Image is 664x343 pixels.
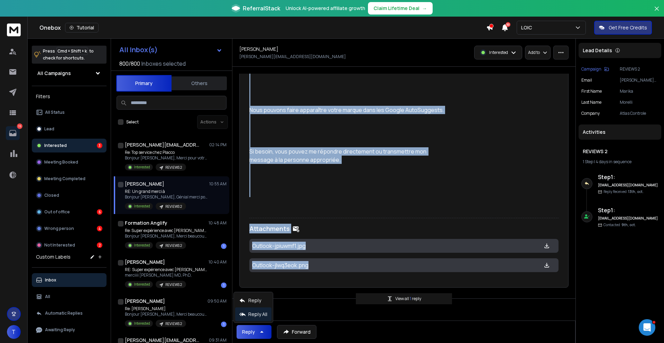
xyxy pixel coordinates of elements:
[221,282,227,288] div: 1
[598,206,658,214] h6: Step 1 :
[17,123,22,129] p: 15
[410,296,412,302] span: 1
[119,59,140,68] span: 800 / 800
[581,111,600,116] p: Company
[44,193,59,198] p: Closed
[368,2,433,15] button: Claim Lifetime Deal→
[125,298,165,305] h1: [PERSON_NAME]
[237,325,271,339] button: Reply
[32,205,107,219] button: Out of office6
[134,204,150,209] p: Interested
[134,165,150,170] p: Interested
[32,323,107,337] button: Awaiting Reply
[252,261,408,269] p: Outlook-jlwq3eok.png
[39,23,486,33] div: Onebox
[56,47,88,55] span: Cmd + Shift + k
[620,111,658,116] p: Atlas Controle
[125,194,208,200] p: Bonjour [PERSON_NAME], Génial merci pour
[32,306,107,320] button: Automatic Replies
[97,226,102,231] div: 4
[116,75,172,92] button: Primary
[620,89,658,94] p: Marika
[209,142,227,148] p: 02:14 PM
[32,139,107,152] button: Interested3
[32,122,107,136] button: Lead
[125,155,208,161] p: Bonjour [PERSON_NAME], Merci pour votre réponse
[628,189,644,194] span: 13th, oct.
[209,259,227,265] p: 10:40 AM
[598,173,658,181] h6: Step 1 :
[125,306,208,312] p: Re: [PERSON_NAME]
[248,297,261,304] p: Reply
[125,180,164,187] h1: [PERSON_NAME]
[36,253,71,260] h3: Custom Labels
[7,325,21,339] button: T
[125,259,165,266] h1: [PERSON_NAME]
[44,242,75,248] p: Not Interested
[239,54,346,59] p: [PERSON_NAME][EMAIL_ADDRESS][DOMAIN_NAME]
[395,296,421,302] p: View all reply
[209,337,227,343] p: 09:31 AM
[652,4,661,21] button: Close banner
[43,48,94,62] p: Press to check for shortcuts.
[6,126,20,140] a: 15
[45,327,75,333] p: Awaiting Reply
[44,143,67,148] p: Interested
[579,124,661,140] div: Activities
[286,5,365,12] p: Unlock AI-powered affiliate growth
[44,226,74,231] p: Wrong person
[621,222,636,227] span: 9th, oct.
[209,220,227,226] p: 10:48 AM
[165,243,182,248] p: REVIEWS 2
[248,311,267,318] p: Reply All
[125,141,201,148] h1: [PERSON_NAME][EMAIL_ADDRESS][DOMAIN_NAME] +2
[165,282,182,287] p: REVIEWS 2
[239,46,278,53] h1: [PERSON_NAME]
[506,22,510,27] span: 50
[125,233,208,239] p: Bonjour [PERSON_NAME], Merci beaucoup pour
[97,209,102,215] div: 6
[45,277,56,283] p: Inbox
[165,321,182,326] p: REVIEWS 2
[125,150,208,155] p: Re: Top service chez Placco
[249,106,451,114] div: Nous pouvons faire apparaître votre marque dans les Google AutoSuggests.
[603,222,636,228] p: Contacted
[581,100,601,105] p: Last Name
[221,322,227,327] div: 1
[141,59,186,68] h3: Inboxes selected
[125,272,208,278] p: merciiii [PERSON_NAME] MD, PhD,
[32,222,107,235] button: Wrong person4
[521,24,535,31] p: LOIC
[277,325,316,339] button: Forward
[583,148,657,155] h1: REVIEWS 2
[125,312,208,317] p: Bonjour [PERSON_NAME], Merci beaucoup pour
[609,24,647,31] p: Get Free Credits
[596,159,631,165] span: 4 days in sequence
[620,100,658,105] p: Morelli
[252,242,408,250] p: Outlook-jpiuwmf1.jpg
[165,204,182,209] p: REVIEWS 2
[620,77,658,83] p: [PERSON_NAME][EMAIL_ADDRESS][DOMAIN_NAME]
[45,294,50,299] p: All
[97,143,102,148] div: 3
[249,224,290,233] h1: Attachments
[583,47,612,54] p: Lead Details
[603,189,644,194] p: Reply Received
[32,155,107,169] button: Meeting Booked
[44,126,54,132] p: Lead
[581,89,602,94] p: First Name
[221,243,227,249] div: 1
[45,310,83,316] p: Automatic Replies
[32,273,107,287] button: Inbox
[44,209,70,215] p: Out of office
[249,147,451,164] div: Si besoin, vous pouvez me répondre directement ou transmettre mon message à la personne appropriée.
[126,119,139,125] label: Select
[209,181,227,187] p: 10:55 AM
[32,238,107,252] button: Not Interested2
[32,188,107,202] button: Closed
[32,290,107,304] button: All
[125,189,208,194] p: RE: Un grand merci à
[65,23,99,33] button: Tutorial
